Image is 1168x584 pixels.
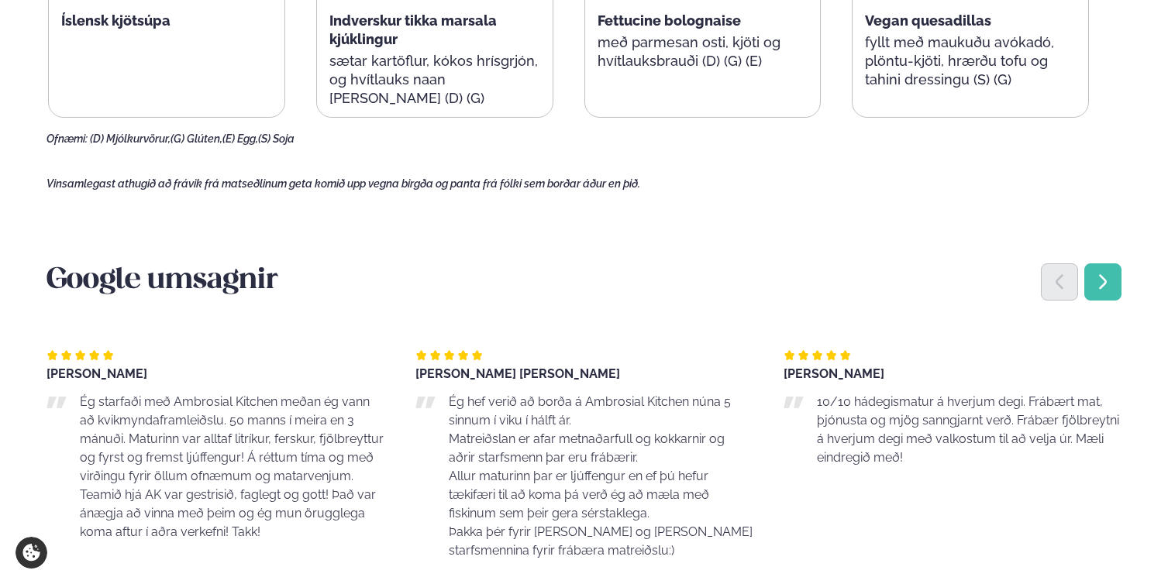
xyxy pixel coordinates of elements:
p: fyllt með maukuðu avókadó, plöntu-kjöti, hrærðu tofu og tahini dressingu (S) (G) [865,33,1076,89]
span: (D) Mjólkurvörur, [90,132,171,145]
div: [PERSON_NAME] [784,368,1121,380]
div: Next slide [1084,263,1121,301]
span: (G) Glúten, [171,132,222,145]
p: Allur maturinn þar er ljúffengur en ef þú hefur tækifæri til að koma þá verð ég að mæla með fiski... [449,467,753,523]
span: Ofnæmi: [47,132,88,145]
h3: Google umsagnir [47,263,1121,300]
div: Previous slide [1041,263,1078,301]
p: sætar kartöflur, kókos hrísgrjón, og hvítlauks naan [PERSON_NAME] (D) (G) [329,52,540,108]
span: 10/10 hádegismatur á hverjum degi. Frábært mat, þjónusta og mjög sanngjarnt verð. Frábær fjölbrey... [817,394,1119,465]
span: Fettucine bolognaise [598,12,741,29]
p: Matreiðslan er afar metnaðarfull og kokkarnir og aðrir starfsmenn þar eru frábærir. [449,430,753,467]
a: Cookie settings [16,537,47,569]
span: (S) Soja [258,132,295,145]
span: (E) Egg, [222,132,258,145]
span: Ég starfaði með Ambrosial Kitchen meðan ég vann að kvikmyndaframleiðslu. 50 manns í meira en 3 má... [80,394,384,539]
p: með parmesan osti, kjöti og hvítlauksbrauði (D) (G) (E) [598,33,808,70]
span: Vegan quesadillas [865,12,991,29]
div: [PERSON_NAME] [PERSON_NAME] [415,368,753,380]
div: [PERSON_NAME] [47,368,384,380]
span: Indverskur tikka marsala kjúklingur [329,12,497,47]
span: Vinsamlegast athugið að frávik frá matseðlinum geta komið upp vegna birgða og panta frá fólki sem... [47,177,640,190]
p: Ég hef verið að borða á Ambrosial Kitchen núna 5 sinnum í viku í hálft ár. [449,393,753,430]
span: Íslensk kjötsúpa [61,12,171,29]
p: Þakka þér fyrir [PERSON_NAME] og [PERSON_NAME] starfsmennina fyrir frábæra matreiðslu:) [449,523,753,560]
